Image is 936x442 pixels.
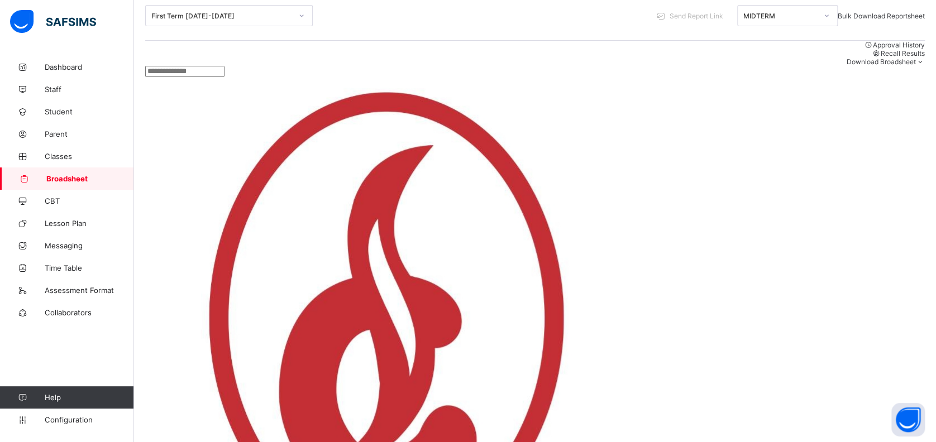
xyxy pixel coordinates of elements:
[846,57,915,66] span: Download Broadsheet
[46,174,134,183] span: Broadsheet
[45,129,134,138] span: Parent
[45,107,134,116] span: Student
[670,12,723,20] span: Send Report Link
[45,219,134,228] span: Lesson Plan
[45,415,133,424] span: Configuration
[45,85,134,94] span: Staff
[45,393,133,402] span: Help
[881,49,925,57] span: Recall Results
[743,12,817,20] div: MIDTERM
[873,41,925,49] span: Approval History
[45,241,134,250] span: Messaging
[891,403,925,436] button: Open asap
[45,152,134,161] span: Classes
[45,63,134,71] span: Dashboard
[151,12,292,20] div: First Term [DATE]-[DATE]
[45,286,134,295] span: Assessment Format
[45,308,134,317] span: Collaborators
[45,263,134,272] span: Time Table
[45,196,134,205] span: CBT
[838,12,925,20] span: Bulk Download Reportsheet
[10,10,96,33] img: safsims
